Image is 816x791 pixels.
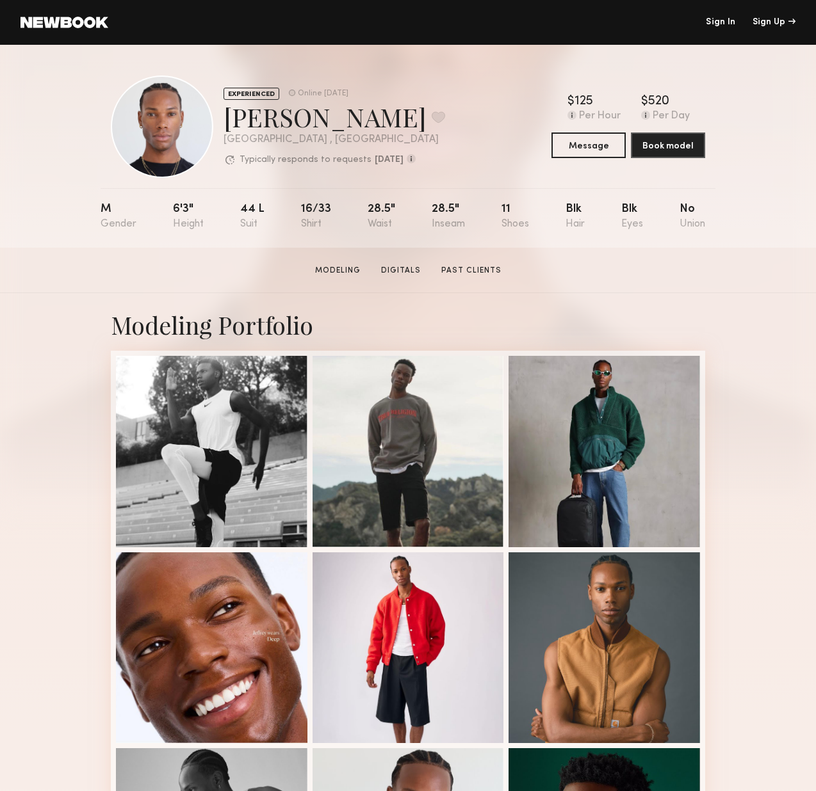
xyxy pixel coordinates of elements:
div: Per Hour [579,111,621,122]
button: Message [551,132,626,158]
div: Blk [621,204,643,230]
div: Blk [566,204,585,230]
div: [GEOGRAPHIC_DATA] , [GEOGRAPHIC_DATA] [224,134,445,145]
div: 520 [648,95,669,108]
div: No [680,204,705,230]
div: 28.5" [432,204,465,230]
div: 44 l [240,204,265,230]
div: 11 [502,204,529,230]
div: M [101,204,136,230]
button: Book model [631,132,705,158]
a: Sign In [706,18,735,27]
a: Past Clients [436,265,507,276]
div: Per Day [653,111,690,122]
b: [DATE] [375,156,404,164]
div: 6'3" [173,204,204,230]
div: 28.5" [368,204,395,230]
div: Sign Up [753,18,796,27]
div: 16/33 [301,204,331,230]
div: $ [641,95,648,108]
div: 125 [575,95,593,108]
a: Digitals [376,265,426,276]
div: [PERSON_NAME] [224,100,445,134]
div: Online [DATE] [298,90,348,98]
div: $ [567,95,575,108]
p: Typically responds to requests [240,156,371,164]
div: Modeling Portfolio [111,308,705,340]
a: Modeling [310,265,366,276]
div: EXPERIENCED [224,88,279,100]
